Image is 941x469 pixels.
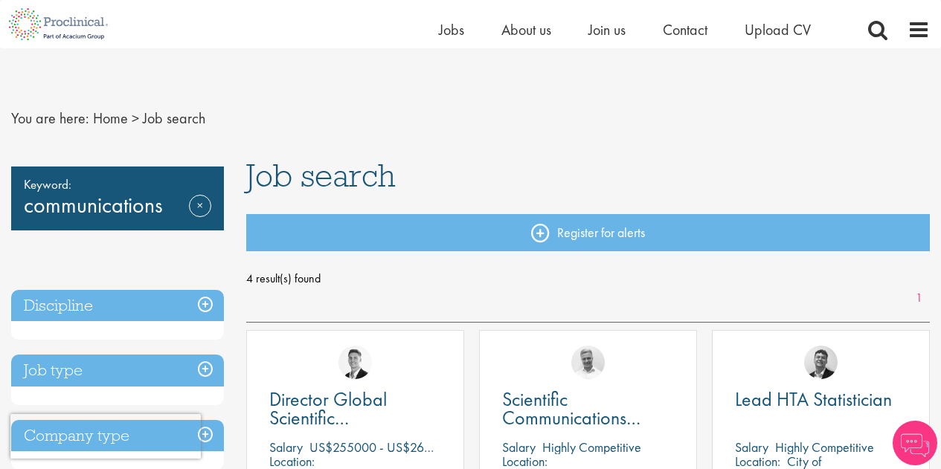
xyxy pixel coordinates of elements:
[571,346,605,379] img: Joshua Bye
[439,20,464,39] a: Jobs
[11,290,224,322] h3: Discipline
[502,390,674,427] a: Scientific Communications Manager - Oncology
[143,109,205,128] span: Job search
[502,439,536,456] span: Salary
[269,439,303,456] span: Salary
[735,439,768,456] span: Salary
[269,390,441,427] a: Director Global Scientific Communications
[745,20,811,39] a: Upload CV
[24,174,211,195] span: Keyword:
[542,439,641,456] p: Highly Competitive
[132,109,139,128] span: >
[804,346,838,379] img: Tom Magenis
[338,346,372,379] img: George Watson
[11,109,89,128] span: You are here:
[502,386,666,449] span: Scientific Communications Manager - Oncology
[893,421,937,465] img: Chatbot
[663,20,707,39] a: Contact
[269,386,394,449] span: Director Global Scientific Communications
[735,390,907,409] a: Lead HTA Statistician
[10,414,201,459] iframe: reCAPTCHA
[11,166,224,230] div: communications
[246,268,930,290] span: 4 result(s) found
[189,195,211,238] a: Remove
[501,20,551,39] a: About us
[309,439,510,456] p: US$255000 - US$260000 per annum
[908,290,930,307] a: 1
[775,439,874,456] p: Highly Competitive
[246,155,396,195] span: Job search
[246,214,930,251] a: Register for alerts
[588,20,626,39] a: Join us
[11,355,224,386] h3: Job type
[735,386,892,412] span: Lead HTA Statistician
[93,109,128,128] a: breadcrumb link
